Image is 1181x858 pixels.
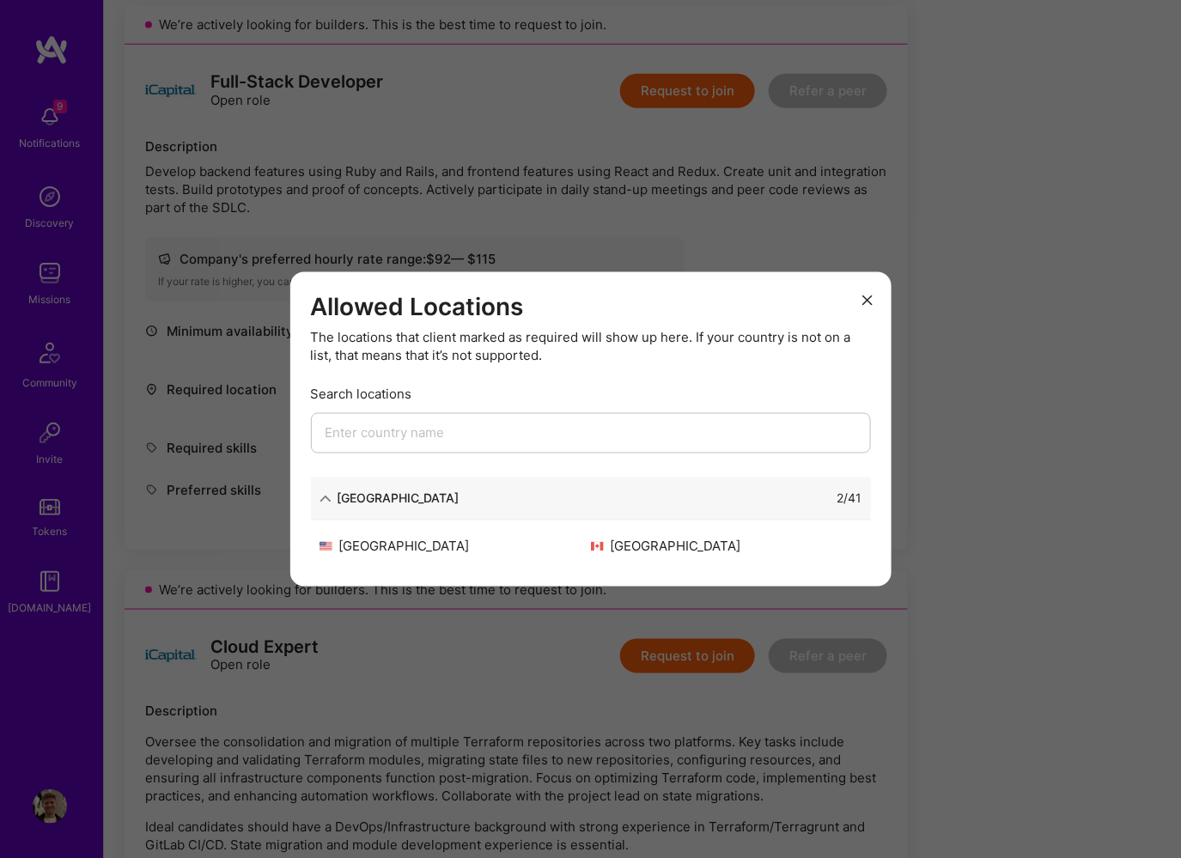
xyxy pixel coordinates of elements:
i: icon ArrowDown [320,492,332,504]
div: The locations that client marked as required will show up here. If your country is not on a list,... [311,328,871,364]
div: Search locations [311,385,871,403]
div: modal [290,271,892,587]
i: icon Close [862,295,873,306]
div: [GEOGRAPHIC_DATA] [591,538,862,556]
img: United States [320,542,332,551]
img: Canada [591,542,604,551]
div: [GEOGRAPHIC_DATA] [338,490,460,508]
div: 2 / 41 [837,490,862,508]
h3: Allowed Locations [311,292,871,321]
input: Enter country name [311,413,871,453]
div: [GEOGRAPHIC_DATA] [320,538,591,556]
